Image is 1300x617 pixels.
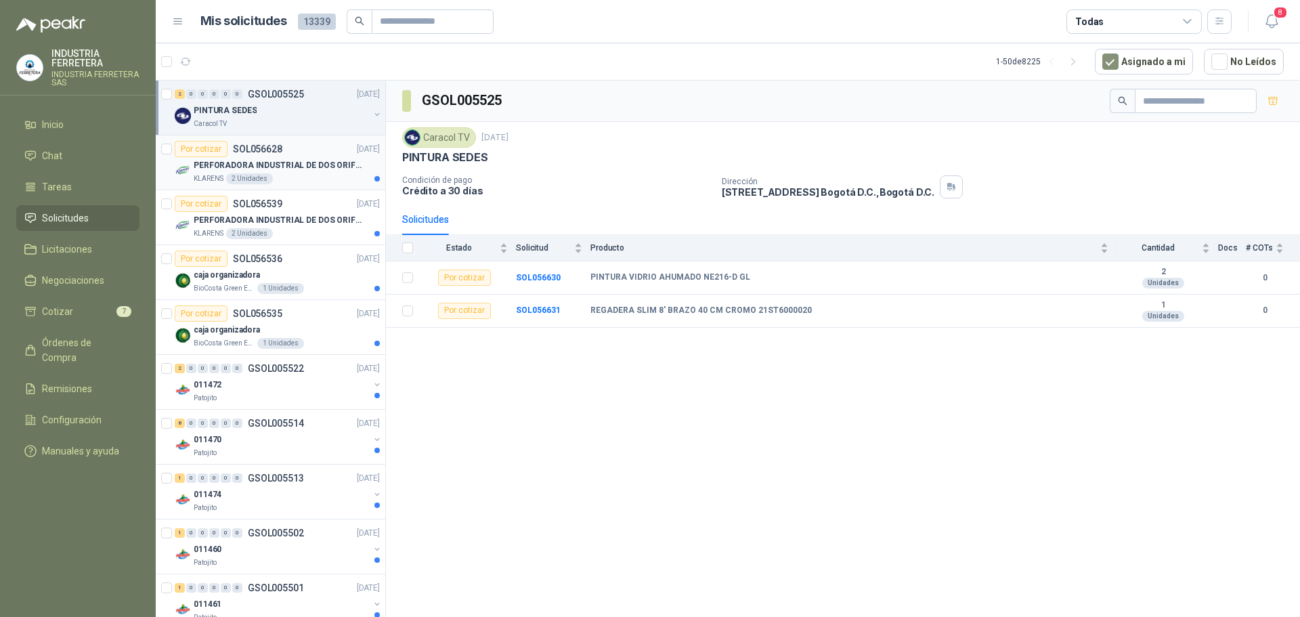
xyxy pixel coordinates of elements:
div: 2 [175,89,185,99]
span: Solicitudes [42,211,89,226]
p: INDUSTRIA FERRETERA [51,49,139,68]
div: 0 [209,89,219,99]
img: Company Logo [175,108,191,124]
div: 0 [209,528,219,538]
div: 8 [175,419,185,428]
p: BioCosta Green Energy S.A.S [194,338,255,349]
div: 0 [198,89,208,99]
p: Caracol TV [194,119,227,129]
div: 0 [186,364,196,373]
div: Unidades [1142,311,1184,322]
span: Estado [421,243,497,253]
a: Órdenes de Compra [16,330,139,370]
p: [DATE] [357,88,380,101]
p: Patojito [194,393,217,404]
span: Licitaciones [42,242,92,257]
div: 0 [198,473,208,483]
div: 0 [209,473,219,483]
div: 1 Unidades [257,283,304,294]
a: 8 0 0 0 0 0 GSOL005514[DATE] Company Logo011470Patojito [175,415,383,459]
p: GSOL005522 [248,364,304,373]
span: search [355,16,364,26]
div: 0 [232,473,242,483]
p: Condición de pago [402,175,711,185]
span: 7 [116,306,131,317]
img: Company Logo [175,327,191,343]
div: 0 [209,419,219,428]
div: 0 [232,89,242,99]
img: Company Logo [175,437,191,453]
a: Configuración [16,407,139,433]
a: Tareas [16,174,139,200]
span: Configuración [42,412,102,427]
p: INDUSTRIA FERRETERA SAS [51,70,139,87]
a: Cotizar7 [16,299,139,324]
p: 011460 [194,543,221,556]
div: 1 [175,473,185,483]
div: Por cotizar [175,251,227,267]
div: 0 [186,473,196,483]
button: Asignado a mi [1095,49,1193,75]
div: 0 [221,528,231,538]
p: caja organizadora [194,269,260,282]
p: [STREET_ADDRESS] Bogotá D.C. , Bogotá D.C. [722,186,934,198]
p: [DATE] [357,253,380,265]
p: PINTURA SEDES [194,104,257,117]
a: Por cotizarSOL056628[DATE] Company LogoPERFORADORA INDUSTRIAL DE DOS ORIFICIOSKLARENS2 Unidades [156,135,385,190]
div: 0 [232,419,242,428]
p: PINTURA SEDES [402,150,488,165]
b: PINTURA VIDRIO AHUMADO NE216-D GL [590,272,750,283]
a: SOL056631 [516,305,561,315]
div: 2 Unidades [226,173,273,184]
span: Tareas [42,179,72,194]
div: 1 - 50 de 8225 [996,51,1084,72]
span: 8 [1273,6,1288,19]
p: [DATE] [357,582,380,595]
div: 1 [175,528,185,538]
div: 1 [175,583,185,593]
p: BioCosta Green Energy S.A.S [194,283,255,294]
p: [DATE] [357,362,380,375]
span: Chat [42,148,62,163]
a: Por cotizarSOL056536[DATE] Company Logocaja organizadoraBioCosta Green Energy S.A.S1 Unidades [156,245,385,300]
b: 1 [1117,300,1210,311]
span: search [1118,96,1127,106]
p: [DATE] [357,143,380,156]
div: Solicitudes [402,212,449,227]
div: 0 [221,419,231,428]
div: Caracol TV [402,127,476,148]
p: GSOL005502 [248,528,304,538]
a: 2 0 0 0 0 0 GSOL005525[DATE] Company LogoPINTURA SEDESCaracol TV [175,86,383,129]
p: SOL056628 [233,144,282,154]
div: Unidades [1142,278,1184,289]
div: 0 [198,419,208,428]
div: 0 [186,419,196,428]
p: SOL056536 [233,254,282,263]
p: GSOL005525 [248,89,304,99]
p: Patojito [194,557,217,568]
div: 0 [232,528,242,538]
span: Cantidad [1117,243,1199,253]
button: 8 [1259,9,1284,34]
p: Patojito [194,503,217,513]
div: 0 [198,528,208,538]
p: GSOL005514 [248,419,304,428]
p: Dirección [722,177,934,186]
p: 011472 [194,379,221,391]
div: 0 [198,583,208,593]
div: Todas [1075,14,1104,29]
div: 0 [209,364,219,373]
button: No Leídos [1204,49,1284,75]
div: Por cotizar [175,141,227,157]
b: 2 [1117,267,1210,278]
img: Logo peakr [16,16,85,33]
b: 0 [1246,304,1284,317]
img: Company Logo [175,382,191,398]
img: Company Logo [175,217,191,234]
div: 0 [186,528,196,538]
div: 0 [198,364,208,373]
p: PERFORADORA INDUSTRIAL DE DOS ORIFICIOS [194,214,362,227]
th: Docs [1218,235,1246,261]
div: 2 Unidades [226,228,273,239]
